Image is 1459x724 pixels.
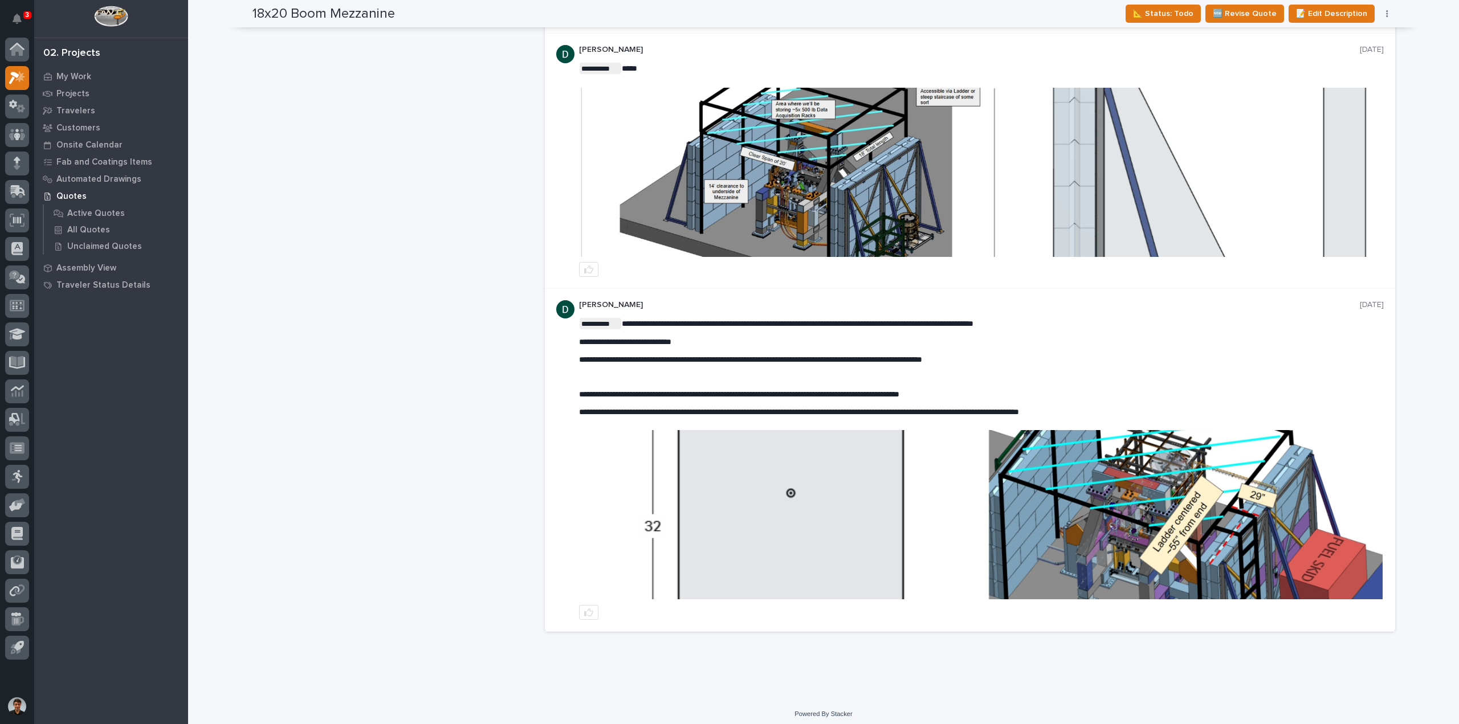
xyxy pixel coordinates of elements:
a: Customers [34,119,188,136]
div: 02. Projects [43,47,100,60]
a: Travelers [34,102,188,119]
img: Workspace Logo [94,6,128,27]
p: Projects [56,89,89,99]
p: Customers [56,123,100,133]
p: All Quotes [67,225,110,235]
p: Unclaimed Quotes [67,242,142,252]
button: like this post [579,262,598,277]
p: Automated Drawings [56,174,141,185]
a: All Quotes [44,222,188,238]
p: [DATE] [1360,300,1384,310]
a: Quotes [34,187,188,204]
a: Onsite Calendar [34,136,188,153]
p: [PERSON_NAME] [579,300,1360,310]
span: 📝 Edit Description [1296,7,1367,21]
p: Active Quotes [67,208,125,219]
img: ACg8ocJgdhFn4UJomsYM_ouCmoNuTXbjHW0N3LU2ED0DpQ4pt1V6hA=s96-c [556,45,574,63]
a: Active Quotes [44,205,188,221]
a: Powered By Stacker [794,710,852,717]
p: Fab and Coatings Items [56,157,152,167]
p: Onsite Calendar [56,140,123,150]
a: Fab and Coatings Items [34,153,188,170]
a: Unclaimed Quotes [44,238,188,254]
button: 📝 Edit Description [1289,5,1375,23]
button: Notifications [5,7,29,31]
p: 3 [25,11,29,19]
button: 🆕 Revise Quote [1205,5,1284,23]
p: [PERSON_NAME] [579,45,1360,55]
button: like this post [579,605,598,620]
a: Projects [34,85,188,102]
a: Assembly View [34,259,188,276]
button: users-avatar [5,694,29,718]
p: Traveler Status Details [56,280,150,291]
span: 🆕 Revise Quote [1213,7,1277,21]
p: Travelers [56,106,95,116]
img: ACg8ocJgdhFn4UJomsYM_ouCmoNuTXbjHW0N3LU2ED0DpQ4pt1V6hA=s96-c [556,300,574,318]
p: Assembly View [56,263,116,273]
p: [DATE] [1360,45,1384,55]
span: 📐 Status: Todo [1133,7,1193,21]
a: Traveler Status Details [34,276,188,293]
p: My Work [56,72,91,82]
a: My Work [34,68,188,85]
p: Quotes [56,191,87,202]
a: Automated Drawings [34,170,188,187]
button: 📐 Status: Todo [1126,5,1201,23]
div: Notifications3 [14,14,29,32]
h2: 18x20 Boom Mezzanine [252,6,395,22]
